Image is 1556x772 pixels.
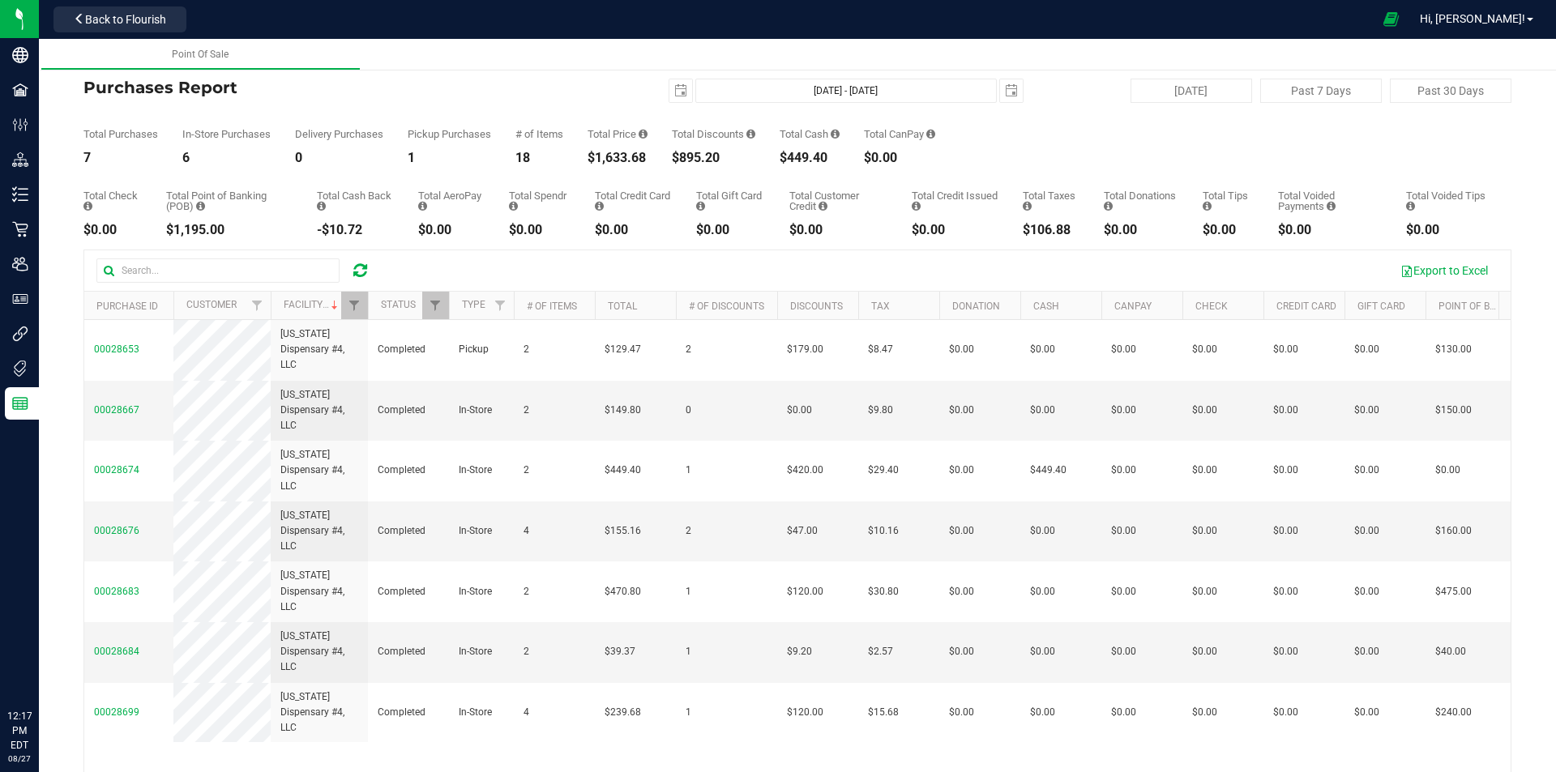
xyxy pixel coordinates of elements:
[1357,301,1405,312] a: Gift Card
[912,190,998,211] div: Total Credit Issued
[1273,523,1298,539] span: $0.00
[949,463,974,478] span: $0.00
[696,190,765,211] div: Total Gift Card
[12,117,28,133] inline-svg: Configuration
[787,644,812,659] span: $9.20
[196,201,205,211] i: Sum of the successful, non-voided point-of-banking payment transactions, both via payment termina...
[1354,403,1379,418] span: $0.00
[462,299,485,310] a: Type
[912,201,921,211] i: Sum of all account credit issued for all refunds from returned purchases in the date range.
[94,404,139,416] span: 00028667
[12,326,28,342] inline-svg: Integrations
[926,129,935,139] i: Sum of the successful, non-voided CanPay payment transactions for all purchases in the date range.
[1390,257,1498,284] button: Export to Excel
[1030,403,1055,418] span: $0.00
[1273,584,1298,599] span: $0.00
[12,291,28,307] inline-svg: User Roles
[787,705,823,720] span: $120.00
[1192,644,1217,659] span: $0.00
[378,705,425,720] span: Completed
[787,523,818,539] span: $47.00
[1030,644,1055,659] span: $0.00
[949,705,974,720] span: $0.00
[1111,403,1136,418] span: $0.00
[672,129,755,139] div: Total Discounts
[686,705,691,720] span: 1
[408,151,491,164] div: 1
[1111,463,1136,478] span: $0.00
[686,584,691,599] span: 1
[1373,3,1409,35] span: Open Ecommerce Menu
[787,403,812,418] span: $0.00
[1354,463,1379,478] span: $0.00
[686,463,691,478] span: 1
[12,47,28,63] inline-svg: Company
[524,584,529,599] span: 2
[639,129,648,139] i: Sum of the total prices of all purchases in the date range.
[686,644,691,659] span: 1
[1435,705,1472,720] span: $240.00
[608,301,637,312] a: Total
[524,463,529,478] span: 2
[949,342,974,357] span: $0.00
[378,463,425,478] span: Completed
[605,403,641,418] span: $149.80
[864,151,935,164] div: $0.00
[1406,224,1487,237] div: $0.00
[83,201,92,211] i: Sum of the successful, non-voided check payment transactions for all purchases in the date range.
[949,584,974,599] span: $0.00
[696,224,765,237] div: $0.00
[509,190,571,211] div: Total Spendr
[524,705,529,720] span: 4
[53,6,186,32] button: Back to Flourish
[422,292,449,319] a: Filter
[672,151,755,164] div: $895.20
[83,129,158,139] div: Total Purchases
[7,709,32,753] p: 12:17 PM EDT
[1278,190,1382,211] div: Total Voided Payments
[94,586,139,597] span: 00028683
[1435,523,1472,539] span: $160.00
[1203,224,1253,237] div: $0.00
[295,151,383,164] div: 0
[12,82,28,98] inline-svg: Facilities
[669,79,692,102] span: select
[1203,190,1253,211] div: Total Tips
[172,49,229,60] span: Point Of Sale
[864,129,935,139] div: Total CanPay
[524,342,529,357] span: 2
[280,447,358,494] span: [US_STATE] Dispensary #4, LLC
[459,463,492,478] span: In-Store
[12,151,28,168] inline-svg: Distribution
[1435,403,1472,418] span: $150.00
[1192,403,1217,418] span: $0.00
[459,584,492,599] span: In-Store
[83,151,158,164] div: 7
[378,584,425,599] span: Completed
[94,706,139,718] span: 00028699
[1111,523,1136,539] span: $0.00
[509,224,571,237] div: $0.00
[595,190,672,211] div: Total Credit Card
[94,343,139,355] span: 00028653
[527,301,577,312] a: # of Items
[1390,79,1511,103] button: Past 30 Days
[16,642,65,691] iframe: Resource center
[1435,584,1472,599] span: $475.00
[182,129,271,139] div: In-Store Purchases
[605,342,641,357] span: $129.47
[1354,342,1379,357] span: $0.00
[96,301,158,312] a: Purchase ID
[381,299,416,310] a: Status
[868,403,893,418] span: $9.80
[686,523,691,539] span: 2
[1435,644,1466,659] span: $40.00
[244,292,271,319] a: Filter
[83,190,142,211] div: Total Check
[1111,584,1136,599] span: $0.00
[1030,342,1055,357] span: $0.00
[515,151,563,164] div: 18
[280,387,358,434] span: [US_STATE] Dispensary #4, LLC
[1030,523,1055,539] span: $0.00
[780,129,840,139] div: Total Cash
